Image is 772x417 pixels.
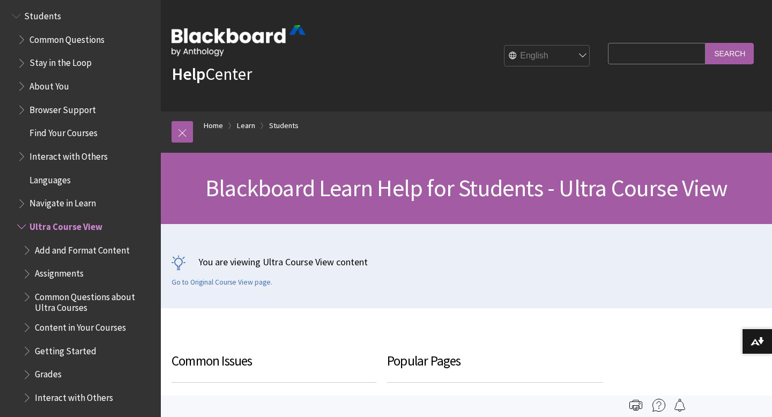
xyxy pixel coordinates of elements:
[24,7,61,21] span: Students
[504,46,590,67] select: Site Language Selector
[237,119,255,132] a: Learn
[35,366,62,380] span: Grades
[29,218,102,232] span: Ultra Course View
[29,171,71,185] span: Languages
[205,173,728,203] span: Blackboard Learn Help for Students - Ultra Course View
[35,288,153,313] span: Common Questions about Ultra Courses
[29,147,108,162] span: Interact with Others
[172,255,761,269] p: You are viewing Ultra Course View content
[172,351,376,383] h3: Common Issues
[269,119,299,132] a: Students
[172,278,272,287] a: Go to Original Course View page.
[29,101,96,115] span: Browser Support
[629,399,642,412] img: Print
[673,399,686,412] img: Follow this page
[204,119,223,132] a: Home
[29,31,105,45] span: Common Questions
[172,25,306,56] img: Blackboard by Anthology
[29,124,98,139] span: Find Your Courses
[35,318,126,333] span: Content in Your Courses
[172,63,205,85] strong: Help
[35,241,130,256] span: Add and Format Content
[652,399,665,412] img: More help
[706,43,754,64] input: Search
[29,77,69,92] span: About You
[29,54,92,69] span: Stay in the Loop
[35,265,84,279] span: Assignments
[35,342,96,356] span: Getting Started
[35,389,113,403] span: Interact with Others
[172,63,252,85] a: HelpCenter
[29,195,96,209] span: Navigate in Learn
[387,351,603,383] h3: Popular Pages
